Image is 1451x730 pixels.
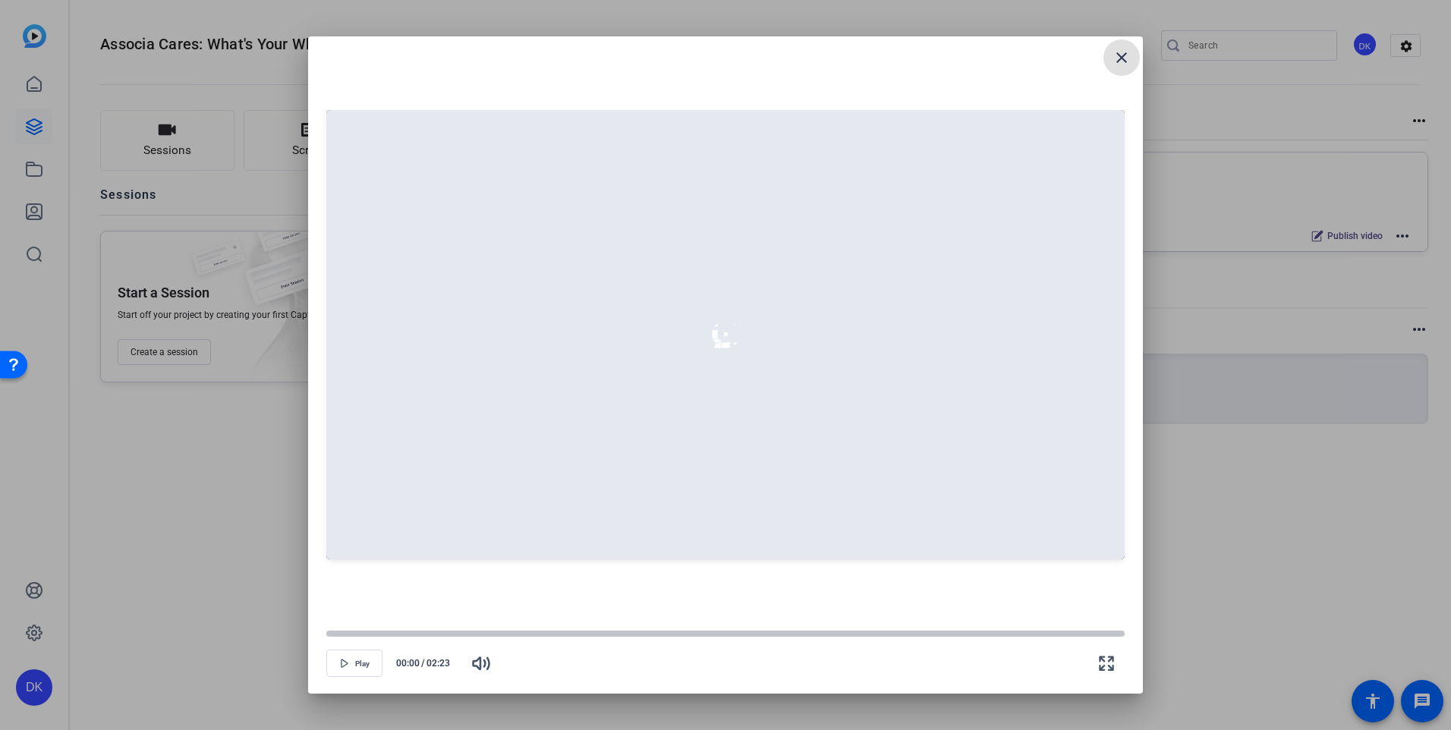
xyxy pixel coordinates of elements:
button: Mute [463,645,499,681]
span: 02:23 [426,656,458,670]
button: Fullscreen [1088,645,1125,681]
div: / [389,656,457,670]
mat-icon: close [1113,49,1131,67]
span: 00:00 [389,656,420,670]
span: Play [355,659,370,669]
button: Play [326,650,382,677]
